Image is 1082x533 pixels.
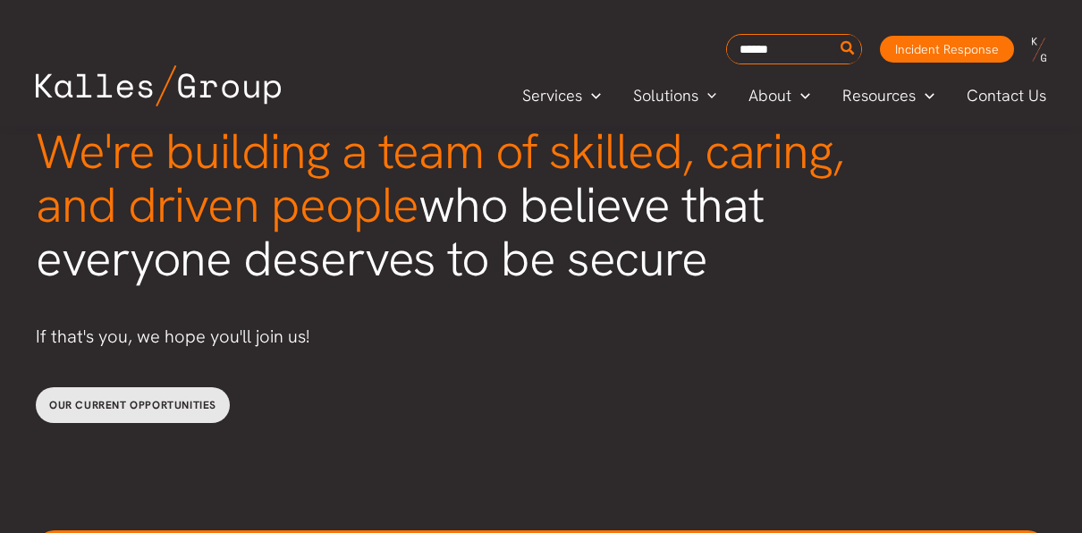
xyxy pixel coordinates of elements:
[506,80,1064,110] nav: Primary Site Navigation
[36,119,843,237] span: We're building a team of skilled, caring, and driven people
[36,322,876,351] p: If that's you, we hope you'll join us!
[732,82,826,109] a: AboutMenu Toggle
[842,82,916,109] span: Resources
[506,82,617,109] a: ServicesMenu Toggle
[582,82,601,109] span: Menu Toggle
[36,65,281,106] img: Kalles Group
[522,82,582,109] span: Services
[49,398,216,412] span: Our current opportunities
[617,82,733,109] a: SolutionsMenu Toggle
[837,35,859,63] button: Search
[633,82,698,109] span: Solutions
[916,82,934,109] span: Menu Toggle
[951,82,1064,109] a: Contact Us
[698,82,717,109] span: Menu Toggle
[791,82,810,109] span: Menu Toggle
[880,36,1014,63] a: Incident Response
[36,119,843,291] span: who believe that everyone deserves to be secure
[826,82,951,109] a: ResourcesMenu Toggle
[748,82,791,109] span: About
[36,387,230,423] a: Our current opportunities
[967,82,1046,109] span: Contact Us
